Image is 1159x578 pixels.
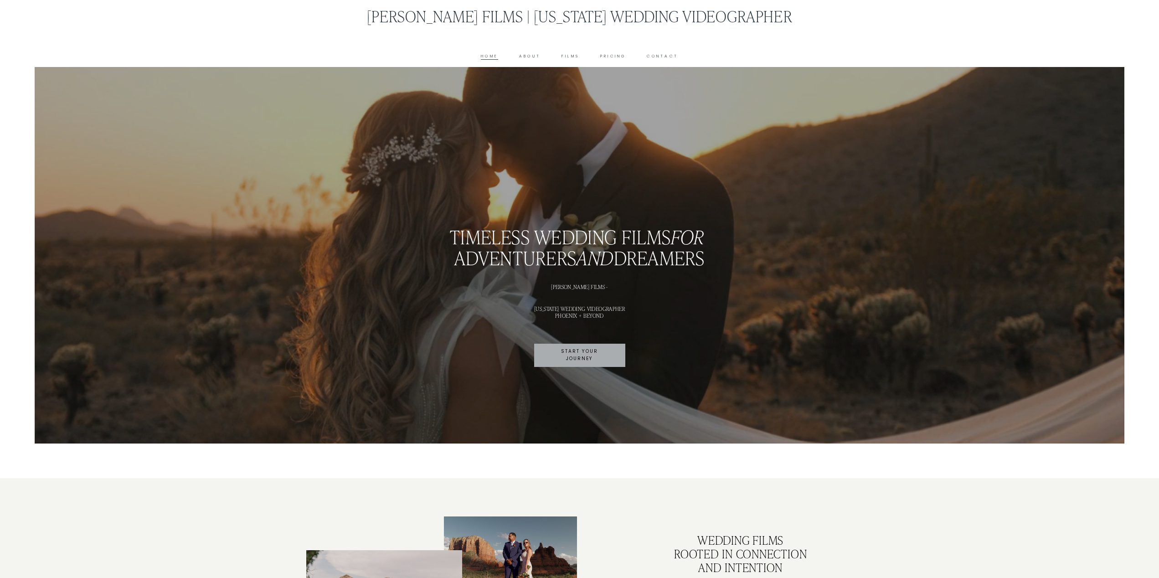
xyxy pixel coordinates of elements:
[671,224,705,249] em: for
[577,245,614,270] em: and
[600,53,626,60] a: Pricing
[628,533,853,574] h3: Wedding FILMS ROOTED in CONNECTION AND INTENTION
[647,53,678,60] a: Contact
[367,5,792,26] a: [PERSON_NAME] Films | [US_STATE] Wedding Videographer
[306,226,853,268] h2: timeless wedding films ADVENTURERS DREAMERS
[519,53,541,60] a: About
[561,53,579,60] a: Films
[306,305,853,319] h1: [US_STATE] WEDDING VIDEOGRAPHER PHOENIX + BEYOND
[481,53,498,60] a: Home
[306,284,853,290] h1: [PERSON_NAME] FILMS -
[534,344,625,367] a: START YOUR JOURNEY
